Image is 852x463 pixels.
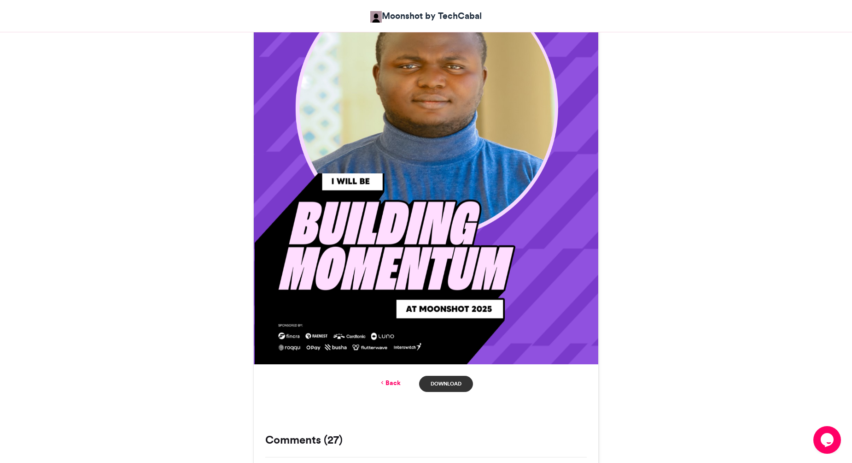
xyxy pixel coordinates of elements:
[379,378,401,388] a: Back
[419,376,473,392] a: Download
[813,426,843,454] iframe: chat widget
[370,9,482,23] a: Moonshot by TechCabal
[265,434,587,445] h3: Comments (27)
[370,11,382,23] img: Moonshot by TechCabal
